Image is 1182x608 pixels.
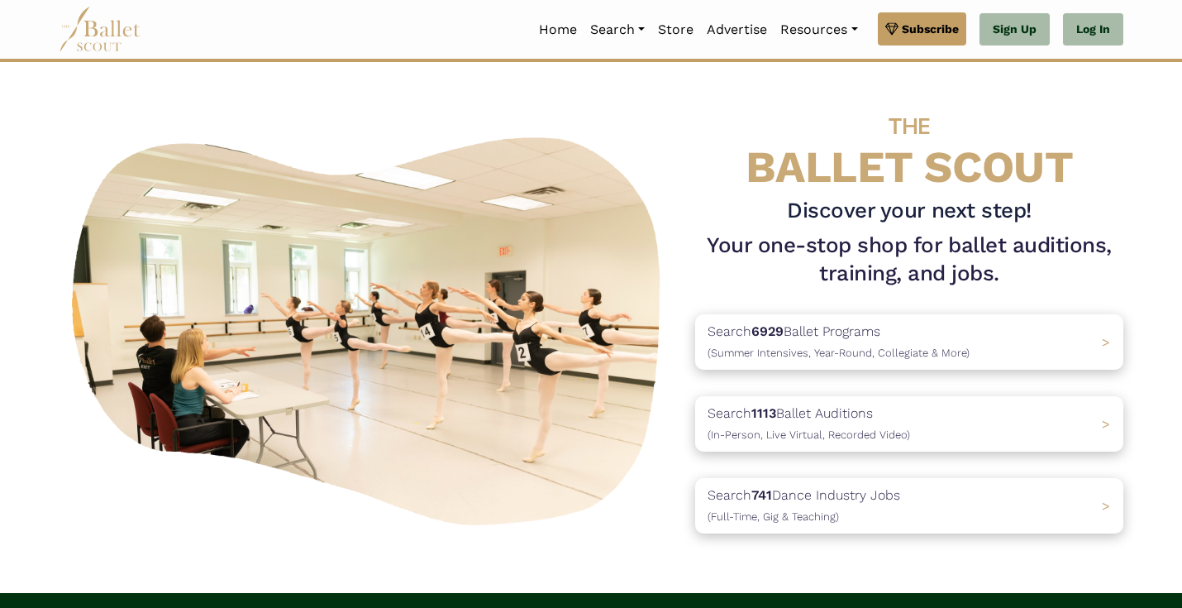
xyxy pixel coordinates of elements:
[1102,498,1110,514] span: >
[885,20,898,38] img: gem.svg
[708,347,970,359] span: (Summer Intensives, Year-Round, Collegiate & More)
[695,232,1123,288] h1: Your one-stop shop for ballet auditions, training, and jobs.
[1102,416,1110,432] span: >
[878,12,966,45] a: Subscribe
[708,510,839,523] span: (Full-Time, Gig & Teaching)
[1063,13,1123,46] a: Log In
[708,428,910,441] span: (In-Person, Live Virtual, Recorded Video)
[695,95,1123,190] h4: BALLET SCOUT
[695,478,1123,534] a: Search741Dance Industry Jobs(Full-Time, Gig & Teaching) >
[59,119,682,535] img: A group of ballerinas talking to each other in a ballet studio
[708,485,900,527] p: Search Dance Industry Jobs
[902,20,959,38] span: Subscribe
[889,113,930,140] span: THE
[979,13,1050,46] a: Sign Up
[751,323,784,339] b: 6929
[708,321,970,363] p: Search Ballet Programs
[700,12,774,47] a: Advertise
[651,12,700,47] a: Store
[584,12,651,47] a: Search
[695,396,1123,452] a: Search1113Ballet Auditions(In-Person, Live Virtual, Recorded Video) >
[751,405,776,421] b: 1113
[1102,334,1110,350] span: >
[695,197,1123,225] h3: Discover your next step!
[708,403,910,445] p: Search Ballet Auditions
[695,314,1123,370] a: Search6929Ballet Programs(Summer Intensives, Year-Round, Collegiate & More)>
[751,487,772,503] b: 741
[774,12,864,47] a: Resources
[532,12,584,47] a: Home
